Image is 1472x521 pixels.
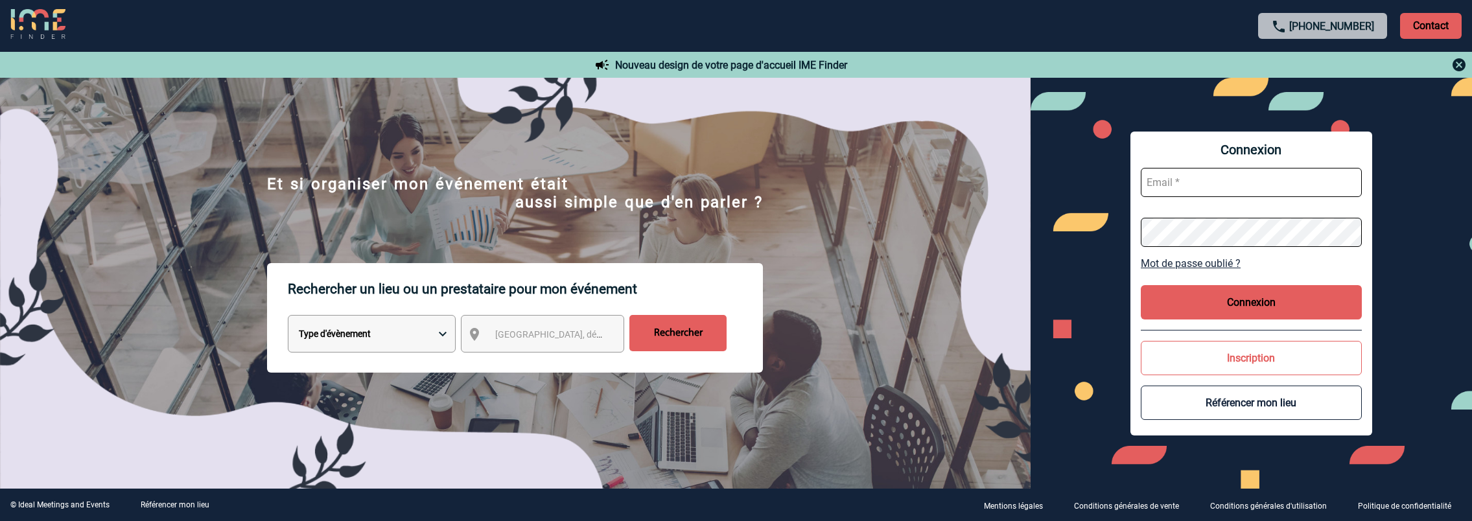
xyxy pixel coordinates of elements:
[1074,502,1179,511] p: Conditions générales de vente
[984,502,1043,511] p: Mentions légales
[974,499,1064,511] a: Mentions légales
[1064,499,1200,511] a: Conditions générales de vente
[1348,499,1472,511] a: Politique de confidentialité
[1141,386,1362,420] button: Référencer mon lieu
[1271,19,1287,34] img: call-24-px.png
[1141,341,1362,375] button: Inscription
[1141,142,1362,157] span: Connexion
[629,315,727,351] input: Rechercher
[1141,285,1362,319] button: Connexion
[1358,502,1451,511] p: Politique de confidentialité
[1141,168,1362,197] input: Email *
[1289,20,1374,32] a: [PHONE_NUMBER]
[288,263,763,315] p: Rechercher un lieu ou un prestataire pour mon événement
[1400,13,1462,39] p: Contact
[1210,502,1327,511] p: Conditions générales d'utilisation
[10,500,110,509] div: © Ideal Meetings and Events
[141,500,209,509] a: Référencer mon lieu
[1141,257,1362,270] a: Mot de passe oublié ?
[1200,499,1348,511] a: Conditions générales d'utilisation
[495,329,675,340] span: [GEOGRAPHIC_DATA], département, région...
